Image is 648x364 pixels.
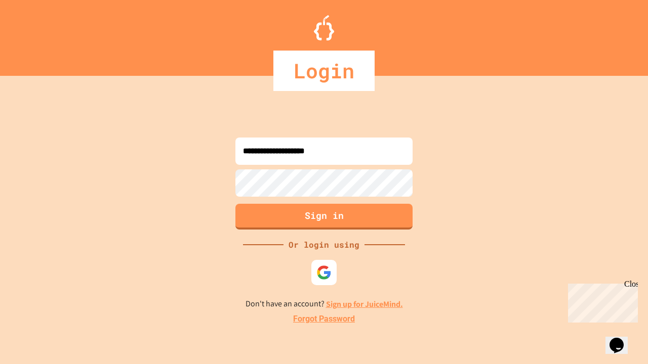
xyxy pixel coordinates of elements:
img: Logo.svg [314,15,334,40]
a: Forgot Password [293,313,355,325]
a: Sign up for JuiceMind. [326,299,403,309]
button: Sign in [235,204,413,230]
div: Login [273,51,375,91]
div: Or login using [283,239,364,251]
iframe: chat widget [564,280,638,323]
img: google-icon.svg [316,265,332,280]
div: Chat with us now!Close [4,4,70,64]
iframe: chat widget [605,324,638,354]
p: Don't have an account? [246,298,403,310]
